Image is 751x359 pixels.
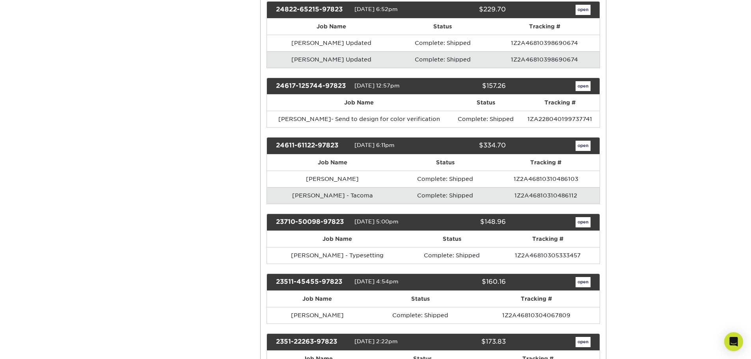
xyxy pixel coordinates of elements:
td: 1ZA228040199737741 [520,111,599,127]
span: [DATE] 6:52pm [354,6,398,12]
span: [DATE] 5:00pm [354,218,399,225]
th: Job Name [267,154,398,171]
td: [PERSON_NAME] Updated [267,51,396,68]
td: 1Z2A46810398690674 [490,51,600,68]
th: Tracking # [520,95,599,111]
td: 1Z2A46810305333457 [496,247,599,264]
div: 24617-125744-97823 [270,81,354,91]
th: Status [367,291,473,307]
a: open [576,141,591,151]
span: [DATE] 12:57pm [354,82,400,89]
th: Tracking # [490,19,600,35]
th: Job Name [267,95,451,111]
div: $173.83 [427,337,512,347]
td: Complete: Shipped [396,51,490,68]
a: open [576,5,591,15]
td: 1Z2A46810304067809 [473,307,600,324]
span: [DATE] 4:54pm [354,278,399,285]
div: 2351-22263-97823 [270,337,354,347]
td: Complete: Shipped [398,171,492,187]
th: Status [407,231,496,247]
td: 1Z2A46810398690674 [490,35,600,51]
th: Status [398,154,492,171]
td: [PERSON_NAME] - Typesetting [267,247,407,264]
div: $148.96 [427,217,512,227]
td: Complete: Shipped [398,187,492,204]
td: [PERSON_NAME] - Tacoma [267,187,398,204]
a: open [576,337,591,347]
th: Status [396,19,490,35]
span: [DATE] 2:22pm [354,338,398,344]
div: $229.70 [427,5,512,15]
td: [PERSON_NAME] [267,307,367,324]
th: Job Name [267,19,396,35]
td: 1Z2A46810310486112 [492,187,600,204]
a: open [576,277,591,287]
td: Complete: Shipped [451,111,520,127]
a: open [576,217,591,227]
div: $334.70 [427,141,512,151]
span: [DATE] 6:11pm [354,142,395,149]
div: $157.26 [427,81,512,91]
td: Complete: Shipped [367,307,473,324]
th: Tracking # [473,291,600,307]
td: Complete: Shipped [396,35,490,51]
div: $160.16 [427,277,512,287]
td: Complete: Shipped [407,247,496,264]
td: 1Z2A46810310486103 [492,171,600,187]
th: Status [451,95,520,111]
td: [PERSON_NAME]- Send to design for color verification [267,111,451,127]
div: 24822-65215-97823 [270,5,354,15]
td: [PERSON_NAME] Updated [267,35,396,51]
th: Job Name [267,291,367,307]
th: Tracking # [496,231,599,247]
th: Tracking # [492,154,600,171]
td: [PERSON_NAME] [267,171,398,187]
div: 24611-61122-97823 [270,141,354,151]
th: Job Name [267,231,407,247]
div: 23511-45455-97823 [270,277,354,287]
div: 23710-50098-97823 [270,217,354,227]
a: open [576,81,591,91]
div: Open Intercom Messenger [724,332,743,351]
